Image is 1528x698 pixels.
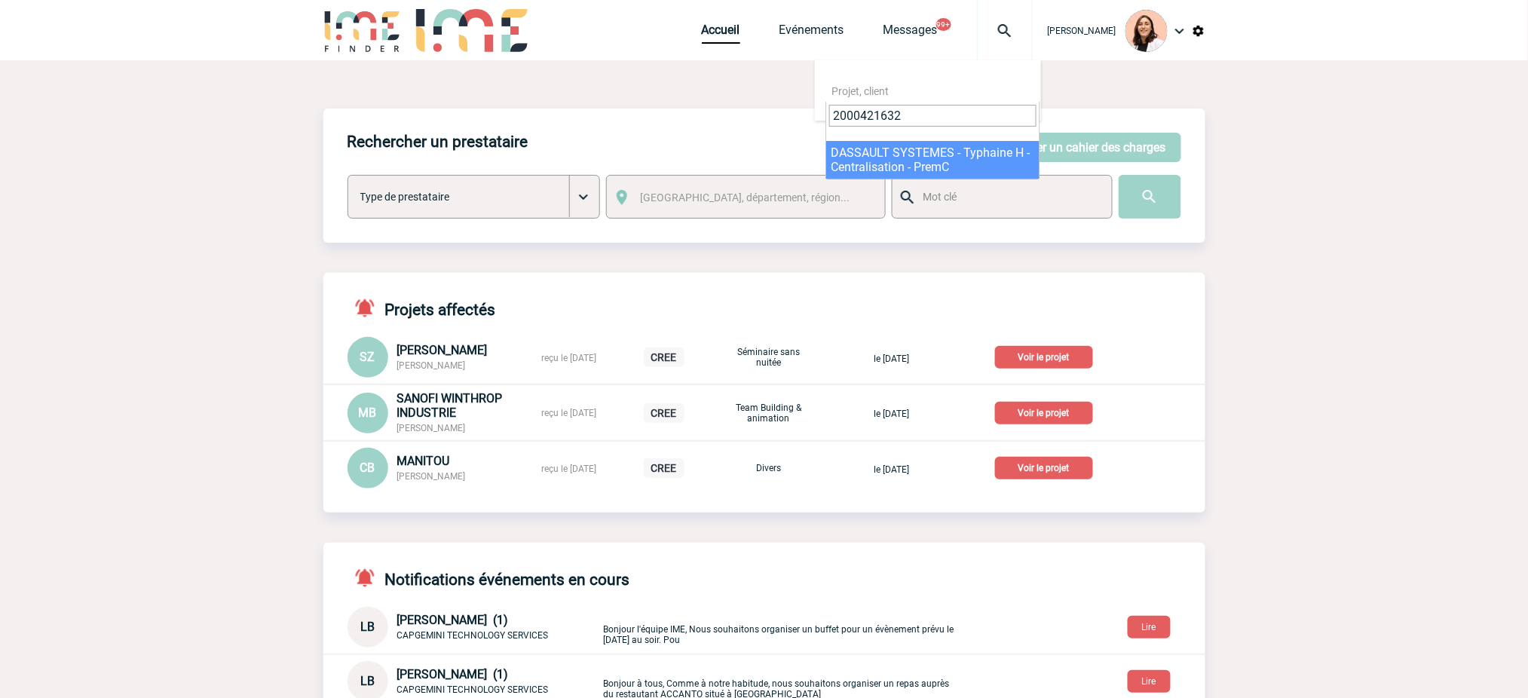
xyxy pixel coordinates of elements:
p: CREE [644,458,684,478]
h4: Projets affectés [348,297,496,319]
h4: Rechercher un prestataire [348,133,528,151]
span: [PERSON_NAME] [397,471,466,482]
p: CREE [644,403,684,423]
p: CREE [644,347,684,367]
img: IME-Finder [323,9,402,52]
span: MB [359,406,377,420]
input: Mot clé [920,187,1098,207]
span: MANITOU [397,454,450,468]
a: Accueil [702,23,740,44]
a: Voir le projet [995,460,1099,474]
a: LB [PERSON_NAME] (1) CAPGEMINI TECHNOLOGY SERVICES Bonjour à tous, Comme à notre habitude, nous s... [348,673,958,687]
a: LB [PERSON_NAME] (1) CAPGEMINI TECHNOLOGY SERVICES Bonjour l'équipe IME, Nous souhaitons organise... [348,619,958,633]
button: Lire [1128,616,1171,638]
p: Voir le projet [995,457,1093,479]
a: Lire [1116,619,1183,633]
a: Evénements [779,23,844,44]
span: LB [360,620,375,634]
span: reçu le [DATE] [542,464,597,474]
img: notifications-active-24-px-r.png [354,567,385,589]
div: Conversation privée : Client - Agence [348,607,601,647]
span: SANOFI WINTHROP INDUSTRIE [397,391,503,420]
span: LB [360,674,375,688]
span: [PERSON_NAME] (1) [397,667,509,681]
input: Submit [1119,175,1181,219]
img: notifications-active-24-px-r.png [354,297,385,319]
p: Divers [731,463,807,473]
span: Projet, client [832,85,890,97]
h4: Notifications événements en cours [348,567,630,589]
a: Messages [883,23,938,44]
span: [PERSON_NAME] [397,423,466,433]
span: [PERSON_NAME] [397,360,466,371]
span: le [DATE] [874,409,909,419]
span: [PERSON_NAME] [1048,26,1116,36]
p: Séminaire sans nuitée [731,347,807,368]
span: [GEOGRAPHIC_DATA], département, région... [640,191,850,204]
span: CAPGEMINI TECHNOLOGY SERVICES [397,684,549,695]
span: reçu le [DATE] [542,408,597,418]
span: le [DATE] [874,464,909,475]
span: le [DATE] [874,354,909,364]
span: reçu le [DATE] [542,353,597,363]
span: [PERSON_NAME] (1) [397,613,509,627]
button: Lire [1128,670,1171,693]
p: Voir le projet [995,346,1093,369]
li: DASSAULT SYSTEMES - Typhaine H - Centralisation - PremC [826,141,1040,179]
p: Bonjour l'équipe IME, Nous souhaitons organiser un buffet pour un évènement prévu le [DATE] au so... [604,610,958,645]
p: Voir le projet [995,402,1093,424]
button: 99+ [936,18,951,31]
span: SZ [360,350,375,364]
a: Voir le projet [995,349,1099,363]
span: CB [360,461,375,475]
a: Lire [1116,673,1183,687]
a: Voir le projet [995,405,1099,419]
img: 129834-0.png [1125,10,1168,52]
p: Team Building & animation [731,403,807,424]
span: [PERSON_NAME] [397,343,488,357]
span: CAPGEMINI TECHNOLOGY SERVICES [397,630,549,641]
